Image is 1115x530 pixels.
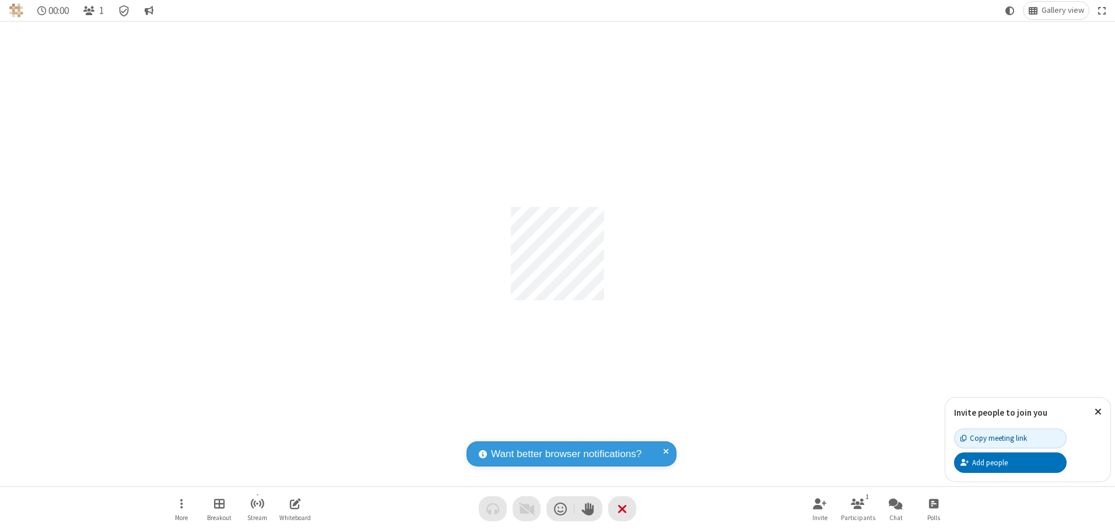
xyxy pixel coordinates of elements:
[513,496,541,521] button: Video
[608,496,636,521] button: End or leave meeting
[247,514,267,521] span: Stream
[841,514,875,521] span: Participants
[479,496,507,521] button: Audio problem - check your Internet connection or call by phone
[840,492,875,525] button: Open participant list
[175,514,188,521] span: More
[862,492,872,502] div: 1
[889,514,903,521] span: Chat
[113,2,135,19] div: Meeting details Encryption enabled
[954,407,1047,418] label: Invite people to join you
[491,447,641,462] span: Want better browser notifications?
[954,429,1067,448] button: Copy meeting link
[164,492,199,525] button: Open menu
[9,3,23,17] img: QA Selenium DO NOT DELETE OR CHANGE
[1093,2,1111,19] button: Fullscreen
[1086,398,1110,426] button: Close popover
[812,514,828,521] span: Invite
[954,452,1067,472] button: Add people
[207,514,232,521] span: Breakout
[574,496,602,521] button: Raise hand
[240,492,275,525] button: Start streaming
[960,433,1027,444] div: Copy meeting link
[139,2,158,19] button: Conversation
[78,2,108,19] button: Open participant list
[1023,2,1089,19] button: Change layout
[927,514,940,521] span: Polls
[1042,6,1084,15] span: Gallery view
[99,5,104,16] span: 1
[48,5,69,16] span: 00:00
[279,514,311,521] span: Whiteboard
[202,492,237,525] button: Manage Breakout Rooms
[878,492,913,525] button: Open chat
[278,492,313,525] button: Open shared whiteboard
[916,492,951,525] button: Open poll
[546,496,574,521] button: Send a reaction
[802,492,837,525] button: Invite participants (Alt+I)
[33,2,74,19] div: Timer
[1001,2,1019,19] button: Using system theme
